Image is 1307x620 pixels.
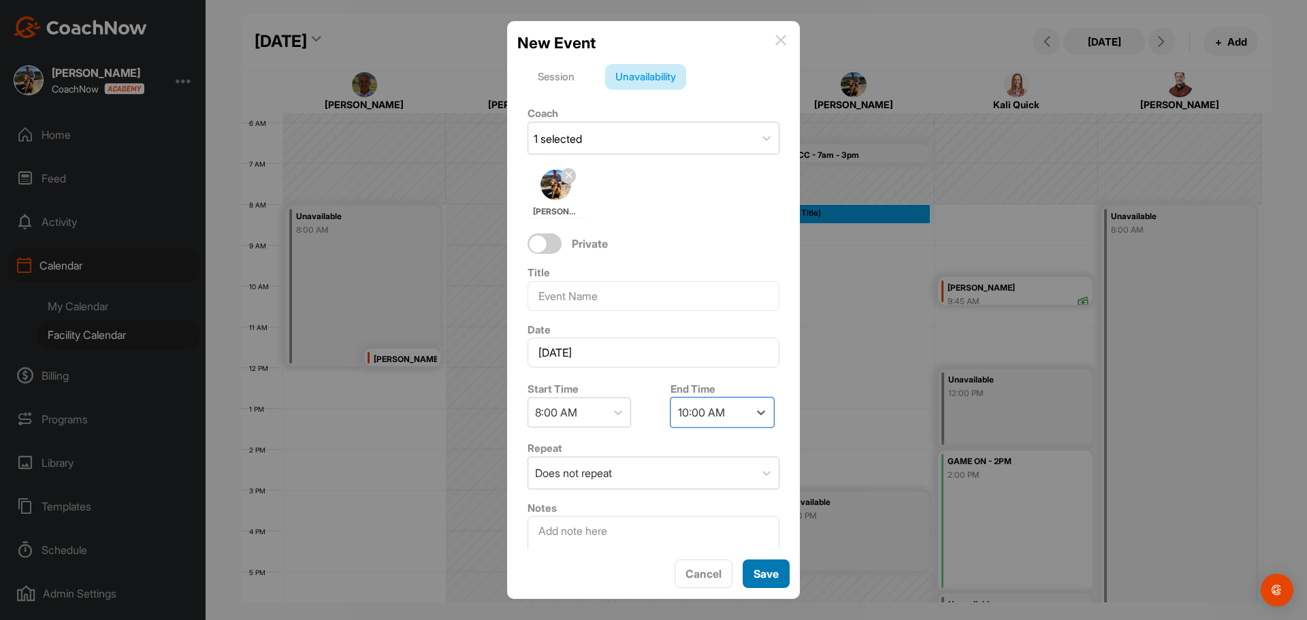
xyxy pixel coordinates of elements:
button: Cancel [675,559,732,589]
label: Notes [528,502,557,515]
label: Repeat [528,442,562,455]
img: info [775,35,786,46]
span: Save [754,567,779,581]
input: Select Date [528,338,779,368]
div: 10:00 AM [678,404,725,421]
label: Title [528,266,550,279]
label: Date [528,323,551,336]
button: Save [743,559,790,589]
input: Event Name [528,281,779,311]
span: Private [572,237,608,251]
img: square_167a8190381aa8fe820305d4fb9b9232.jpg [540,169,571,200]
span: Cancel [685,567,722,581]
h2: New Event [517,31,596,54]
div: 8:00 AM [535,404,577,421]
div: Unavailability [605,64,686,90]
div: Session [528,64,585,90]
div: Does not repeat [535,465,612,481]
span: [PERSON_NAME] [533,206,579,218]
div: 1 selected [534,131,582,147]
div: Open Intercom Messenger [1261,574,1293,606]
label: Start Time [528,382,579,395]
label: Coach [528,107,558,120]
label: End Time [671,382,715,395]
